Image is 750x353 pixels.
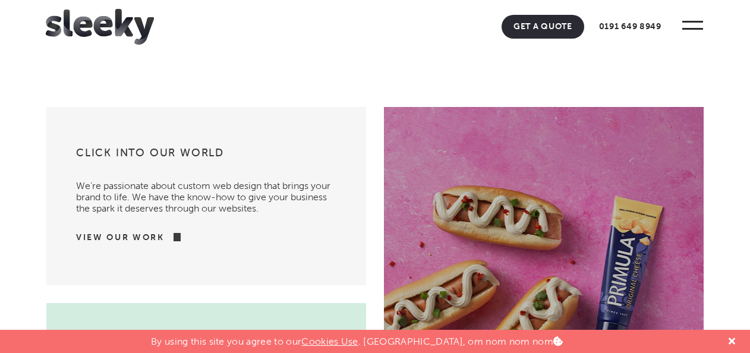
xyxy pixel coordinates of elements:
h3: Click into our world [76,146,336,168]
p: We’re passionate about custom web design that brings your brand to life. We have the know-how to ... [76,168,336,214]
a: 0191 649 8949 [587,15,673,39]
a: View Our Work [76,232,165,244]
a: Get A Quote [502,15,584,39]
a: Cookies Use [301,336,358,347]
img: arrow [165,233,181,241]
img: Sleeky Web Design Newcastle [46,9,154,45]
p: By using this site you agree to our . [GEOGRAPHIC_DATA], om nom nom nom [151,330,563,347]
